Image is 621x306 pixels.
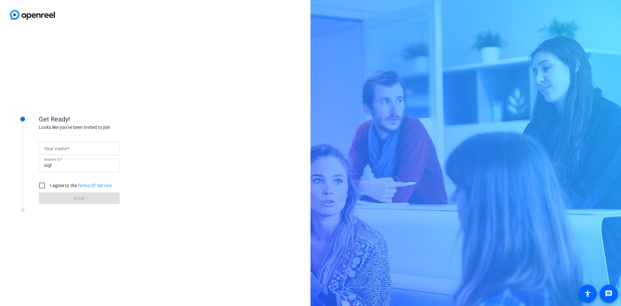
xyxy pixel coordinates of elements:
[44,157,60,161] mat-label: Session ID
[39,114,168,124] div: Get Ready!
[605,290,613,298] mat-icon: message
[44,146,67,151] mat-label: Your name
[39,124,168,131] div: Looks like you've been invited to join
[49,182,112,189] label: I agree to the
[584,290,592,298] mat-icon: accessibility
[77,183,112,188] a: Terms Of Service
